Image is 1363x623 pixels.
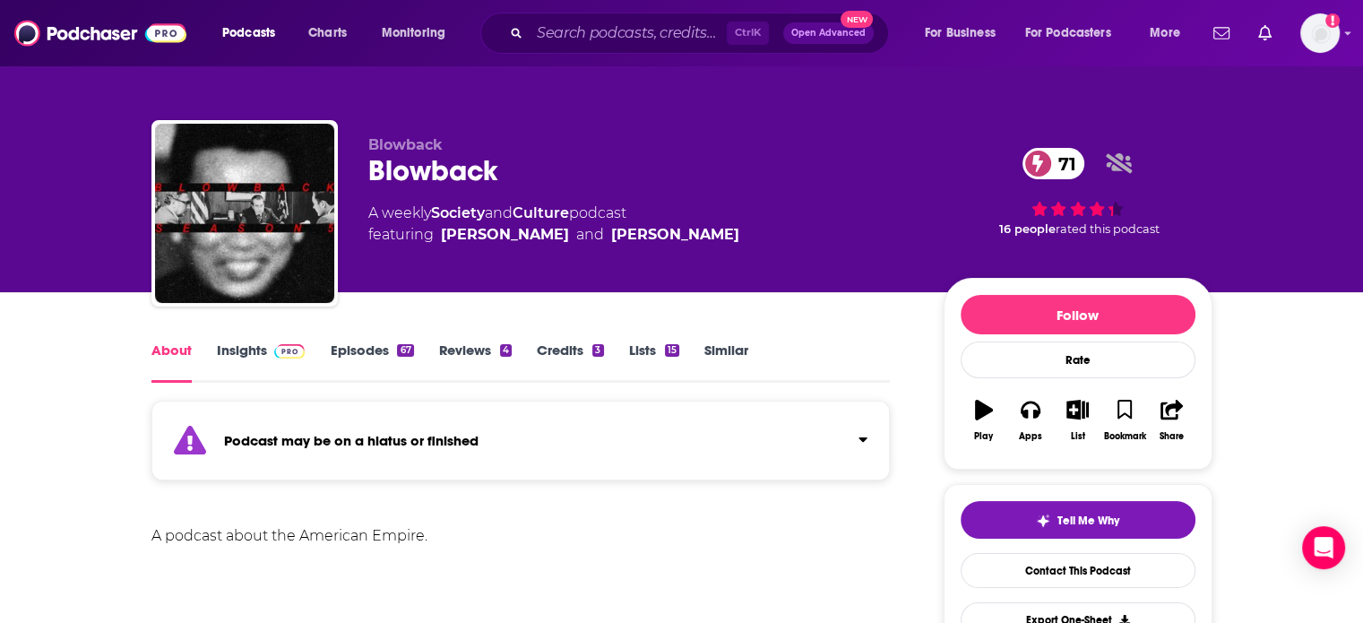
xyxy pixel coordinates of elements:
[576,224,604,246] span: and
[925,21,996,46] span: For Business
[224,432,479,449] strong: Podcast may be on a hiatus or finished
[1300,13,1340,53] button: Show profile menu
[368,136,443,153] span: Blowback
[974,431,993,442] div: Play
[704,342,748,383] a: Similar
[1025,21,1111,46] span: For Podcasters
[439,342,512,383] a: Reviews4
[1014,19,1137,48] button: open menu
[431,204,485,221] a: Society
[1137,19,1203,48] button: open menu
[155,124,334,303] img: Blowback
[1302,526,1345,569] div: Open Intercom Messenger
[999,222,1056,236] span: 16 people
[151,411,891,480] section: Click to expand status details
[841,11,873,28] span: New
[1040,148,1085,179] span: 71
[151,523,891,549] div: A podcast about the American Empire.
[441,224,569,246] a: Noah Kulwin
[485,204,513,221] span: and
[961,501,1195,539] button: tell me why sparkleTell Me Why
[513,204,569,221] a: Culture
[368,224,739,246] span: featuring
[1300,13,1340,53] span: Logged in as NickG
[592,344,603,357] div: 3
[1150,21,1180,46] span: More
[1148,388,1195,453] button: Share
[961,295,1195,334] button: Follow
[1054,388,1100,453] button: List
[530,19,727,48] input: Search podcasts, credits, & more...
[629,342,679,383] a: Lists15
[500,344,512,357] div: 4
[368,203,739,246] div: A weekly podcast
[1206,18,1237,48] a: Show notifications dropdown
[369,19,469,48] button: open menu
[961,342,1195,378] div: Rate
[1022,148,1085,179] a: 71
[1325,13,1340,28] svg: Add a profile image
[382,21,445,46] span: Monitoring
[1251,18,1279,48] a: Show notifications dropdown
[791,29,866,38] span: Open Advanced
[497,13,906,54] div: Search podcasts, credits, & more...
[783,22,874,44] button: Open AdvancedNew
[944,136,1212,247] div: 71 16 peoplerated this podcast
[1103,431,1145,442] div: Bookmark
[308,21,347,46] span: Charts
[611,224,739,246] a: Brendan James
[1056,222,1160,236] span: rated this podcast
[1101,388,1148,453] button: Bookmark
[1057,514,1119,528] span: Tell Me Why
[222,21,275,46] span: Podcasts
[1300,13,1340,53] img: User Profile
[1007,388,1054,453] button: Apps
[727,22,769,45] span: Ctrl K
[1019,431,1042,442] div: Apps
[912,19,1018,48] button: open menu
[397,344,413,357] div: 67
[1160,431,1184,442] div: Share
[297,19,358,48] a: Charts
[151,342,192,383] a: About
[1071,431,1085,442] div: List
[537,342,603,383] a: Credits3
[961,553,1195,588] a: Contact This Podcast
[14,16,186,50] img: Podchaser - Follow, Share and Rate Podcasts
[330,342,413,383] a: Episodes67
[210,19,298,48] button: open menu
[665,344,679,357] div: 15
[217,342,306,383] a: InsightsPodchaser Pro
[961,388,1007,453] button: Play
[274,344,306,359] img: Podchaser Pro
[1036,514,1050,528] img: tell me why sparkle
